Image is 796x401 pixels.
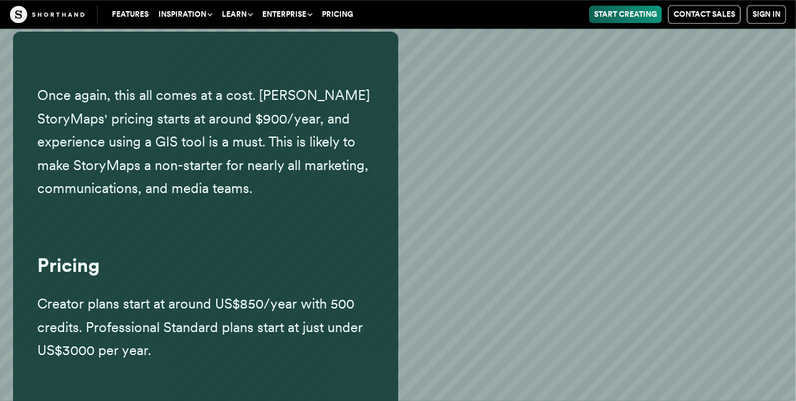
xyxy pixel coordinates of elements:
[257,6,317,23] button: Enterprise
[317,6,358,23] a: Pricing
[107,6,153,23] a: Features
[589,6,662,23] a: Start Creating
[38,87,370,196] span: Once again, this all comes at a cost. [PERSON_NAME] StoryMaps' pricing starts at around $900/year...
[38,254,101,277] strong: Pricing
[153,6,217,23] button: Inspiration
[217,6,257,23] button: Learn
[10,6,85,23] img: The Craft
[38,295,364,358] span: Creator plans start at around US$850/year with 500 credits. Professional Standard plans start at ...
[668,5,741,24] a: Contact Sales
[747,5,786,24] a: Sign in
